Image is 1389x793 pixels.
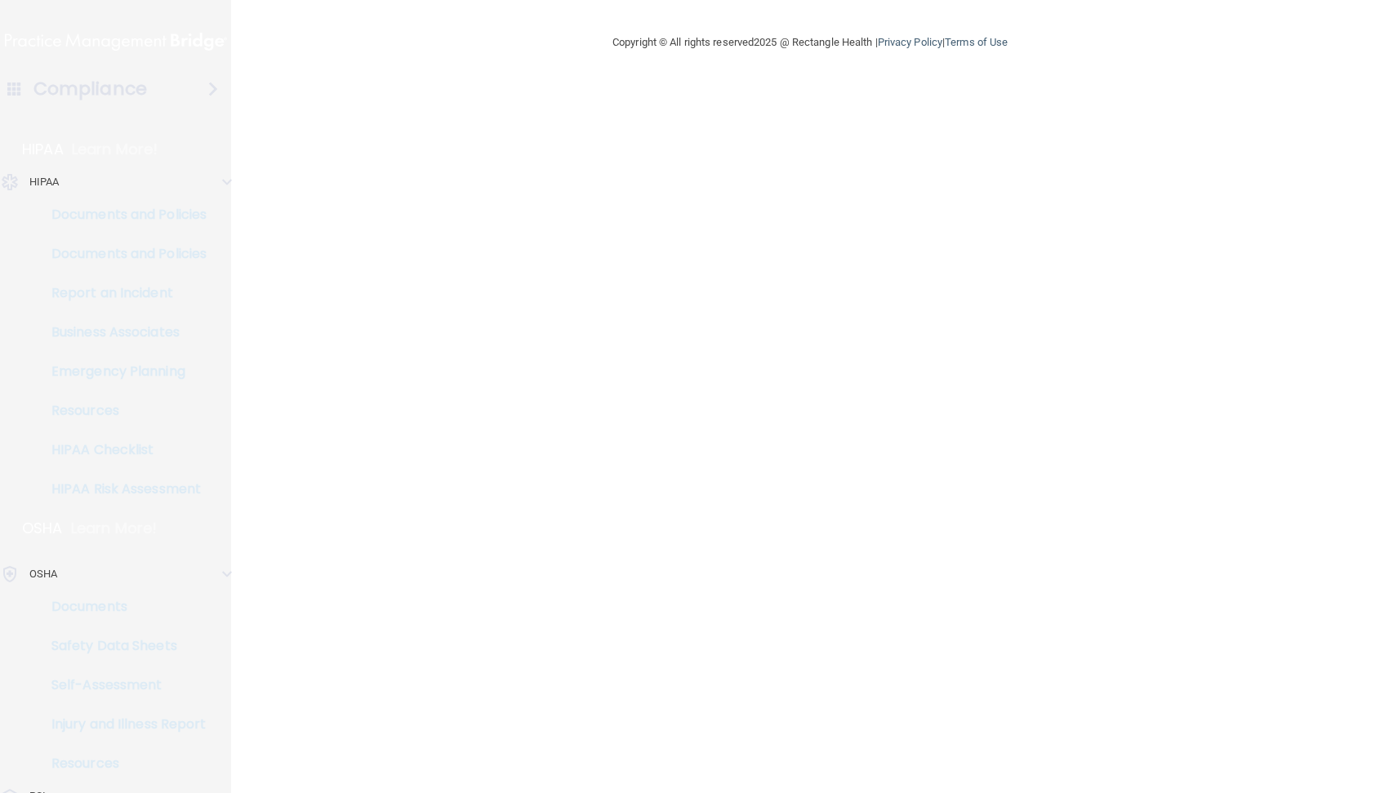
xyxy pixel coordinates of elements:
[22,140,64,159] p: HIPAA
[71,519,158,538] p: Learn More!
[878,36,942,48] a: Privacy Policy
[11,246,234,262] p: Documents and Policies
[22,519,63,538] p: OSHA
[11,716,234,733] p: Injury and Illness Report
[945,36,1008,48] a: Terms of Use
[11,324,234,341] p: Business Associates
[29,172,60,192] p: HIPAA
[33,78,147,100] h4: Compliance
[11,285,234,301] p: Report an Incident
[11,403,234,419] p: Resources
[72,140,158,159] p: Learn More!
[11,638,234,654] p: Safety Data Sheets
[11,755,234,772] p: Resources
[512,16,1108,69] div: Copyright © All rights reserved 2025 @ Rectangle Health | |
[11,442,234,458] p: HIPAA Checklist
[11,677,234,693] p: Self-Assessment
[5,25,227,58] img: PMB logo
[11,599,234,615] p: Documents
[11,481,234,497] p: HIPAA Risk Assessment
[29,564,57,584] p: OSHA
[11,363,234,380] p: Emergency Planning
[11,207,234,223] p: Documents and Policies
